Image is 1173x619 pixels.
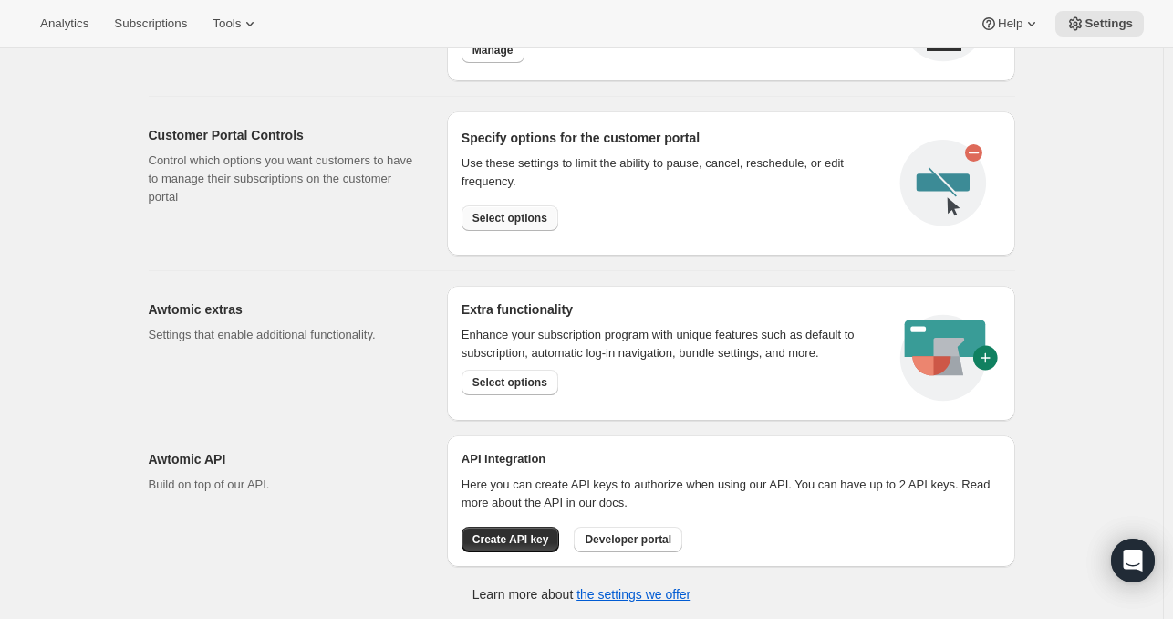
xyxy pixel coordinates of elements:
[149,126,418,144] h2: Customer Portal Controls
[576,587,690,602] a: the settings we offer
[462,300,573,319] h2: Extra functionality
[114,16,187,31] span: Subscriptions
[462,37,524,63] button: Manage
[462,527,560,552] button: Create API key
[472,211,547,226] span: Select options
[462,476,1001,512] p: Here you can create API keys to authorize when using our API. You can have up to 2 API keys. Read...
[149,450,418,468] h2: Awtomic API
[462,205,558,231] button: Select options
[998,16,1022,31] span: Help
[969,11,1052,37] button: Help
[472,375,547,390] span: Select options
[1111,539,1155,582] div: Open Intercom Messenger
[213,16,241,31] span: Tools
[40,16,88,31] span: Analytics
[29,11,99,37] button: Analytics
[1085,16,1133,31] span: Settings
[103,11,198,37] button: Subscriptions
[462,326,878,362] p: Enhance your subscription program with unique features such as default to subscription, automatic...
[574,527,682,552] button: Developer portal
[462,154,886,191] div: Use these settings to limit the ability to pause, cancel, reschedule, or edit frequency.
[149,326,418,344] p: Settings that enable additional functionality.
[472,585,690,603] p: Learn more about
[202,11,270,37] button: Tools
[462,370,558,395] button: Select options
[462,129,886,147] h2: Specify options for the customer portal
[472,532,549,547] span: Create API key
[149,300,418,319] h2: Awtomic extras
[472,43,514,58] span: Manage
[1055,11,1144,37] button: Settings
[585,532,671,547] span: Developer portal
[149,476,418,494] p: Build on top of our API.
[149,152,418,206] p: Control which options you want customers to have to manage their subscriptions on the customer po...
[462,450,1001,468] h2: API integration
